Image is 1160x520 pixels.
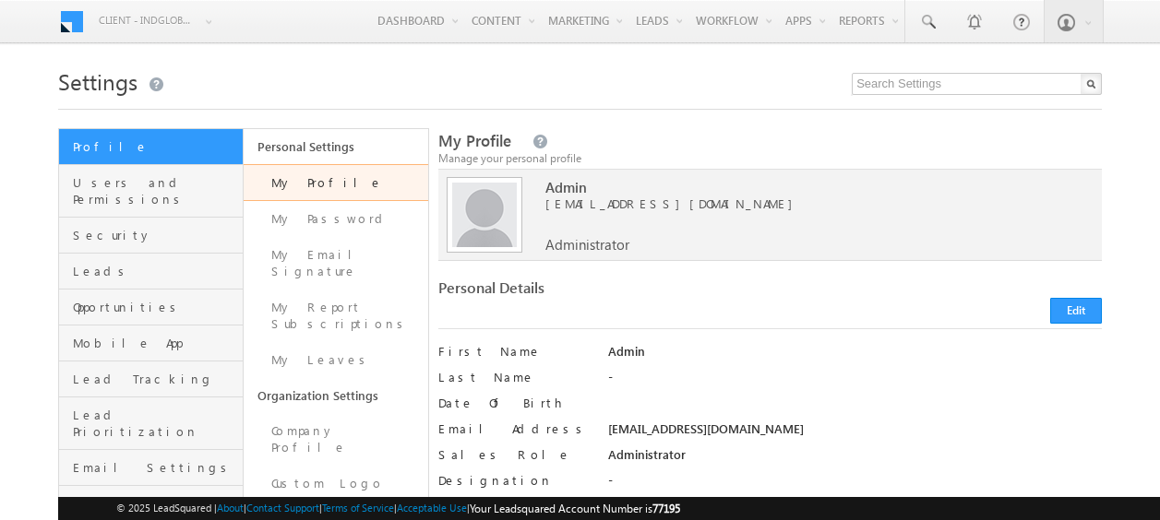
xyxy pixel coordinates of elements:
[608,446,1102,472] div: Administrator
[545,179,1077,195] span: Admin
[116,500,680,517] span: © 2025 LeadSquared | | | | |
[73,263,238,279] span: Leads
[244,413,428,466] a: Company Profile
[244,129,428,164] a: Personal Settings
[244,290,428,342] a: My Report Subscriptions
[244,466,428,502] a: Custom Logo
[852,73,1102,95] input: Search Settings
[73,174,238,207] span: Users and Permissions
[244,237,428,290] a: My Email Signature
[438,343,592,360] label: First Name
[438,472,592,489] label: Designation
[73,371,238,387] span: Lead Tracking
[438,446,592,463] label: Sales Role
[59,129,243,165] a: Profile
[59,361,243,397] a: Lead Tracking
[244,342,428,378] a: My Leaves
[545,195,1077,212] span: [EMAIL_ADDRESS][DOMAIN_NAME]
[59,450,243,486] a: Email Settings
[59,218,243,254] a: Security
[438,395,592,411] label: Date Of Birth
[73,335,238,351] span: Mobile App
[99,11,196,30] span: Client - indglobal2 (77195)
[73,299,238,315] span: Opportunities
[438,279,762,305] div: Personal Details
[322,502,394,514] a: Terms of Service
[244,164,428,201] a: My Profile
[73,459,238,476] span: Email Settings
[217,502,244,514] a: About
[244,378,428,413] a: Organization Settings
[608,369,1102,395] div: -
[608,420,1102,446] div: [EMAIL_ADDRESS][DOMAIN_NAME]
[438,150,1103,167] div: Manage your personal profile
[470,502,680,515] span: Your Leadsquared Account Number is
[438,130,511,151] span: My Profile
[73,407,238,440] span: Lead Prioritization
[73,138,238,155] span: Profile
[545,236,629,253] span: Administrator
[58,66,138,96] span: Settings
[59,290,243,325] a: Opportunities
[438,420,592,437] label: Email Address
[59,397,243,450] a: Lead Prioritization
[608,472,1102,498] div: -
[1050,298,1102,324] button: Edit
[59,325,243,361] a: Mobile App
[397,502,467,514] a: Acceptable Use
[244,201,428,237] a: My Password
[438,369,592,385] label: Last Name
[59,254,243,290] a: Leads
[246,502,319,514] a: Contact Support
[59,165,243,218] a: Users and Permissions
[652,502,680,515] span: 77195
[73,227,238,243] span: Security
[608,343,1102,369] div: Admin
